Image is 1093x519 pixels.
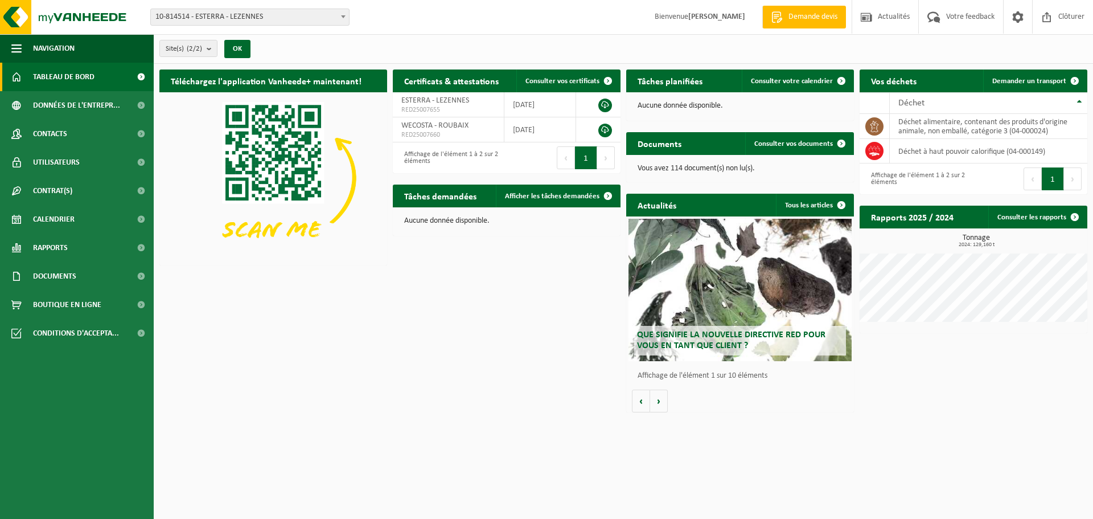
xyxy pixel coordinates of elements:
span: RED25007655 [401,105,495,115]
span: Afficher les tâches demandées [505,193,599,200]
p: Vous avez 114 document(s) non lu(s). [638,165,843,173]
strong: [PERSON_NAME] [688,13,745,21]
h2: Tâches demandées [393,185,488,207]
div: Affichage de l'élément 1 à 2 sur 2 éléments [398,145,501,170]
button: Site(s)(2/2) [159,40,217,57]
h2: Tâches planifiées [626,70,714,92]
span: Déchet [898,99,924,108]
h2: Vos déchets [860,70,928,92]
h2: Actualités [626,194,688,216]
span: Rapports [33,234,68,262]
a: Que signifie la nouvelle directive RED pour vous en tant que client ? [628,219,852,361]
span: Consulter votre calendrier [751,77,833,85]
p: Aucune donnée disponible. [638,102,843,110]
img: Download de VHEPlus App [159,92,387,263]
span: Que signifie la nouvelle directive RED pour vous en tant que client ? [637,330,825,350]
h2: Documents [626,132,693,154]
a: Consulter votre calendrier [742,70,853,92]
span: 2024: 129,160 t [865,242,1087,248]
span: Conditions d'accepta... [33,319,119,348]
a: Demande devis [762,6,846,28]
span: Calendrier [33,205,75,234]
span: 10-814514 - ESTERRA - LEZENNES [150,9,350,26]
a: Afficher les tâches demandées [496,185,619,207]
span: Utilisateurs [33,148,80,177]
a: Consulter vos certificats [516,70,619,92]
span: Demander un transport [992,77,1066,85]
button: Next [1064,167,1082,190]
span: Données de l'entrepr... [33,91,120,120]
td: déchet alimentaire, contenant des produits d'origine animale, non emballé, catégorie 3 (04-000024) [890,114,1087,139]
span: ESTERRA - LEZENNES [401,96,469,105]
span: Contrat(s) [33,177,72,205]
span: Documents [33,262,76,291]
span: Contacts [33,120,67,148]
span: Boutique en ligne [33,291,101,319]
button: Next [597,146,615,169]
p: Affichage de l'élément 1 sur 10 éléments [638,372,848,380]
button: Volgende [650,390,668,412]
span: Tableau de bord [33,63,94,91]
td: [DATE] [504,117,577,142]
button: 1 [1042,167,1064,190]
button: OK [224,40,250,58]
span: Navigation [33,34,75,63]
a: Demander un transport [983,70,1086,92]
button: Vorige [632,390,650,412]
td: déchet à haut pouvoir calorifique (04-000149) [890,139,1087,164]
span: Demande devis [786,11,840,23]
h2: Rapports 2025 / 2024 [860,206,965,228]
h2: Certificats & attestations [393,70,510,92]
a: Tous les articles [776,194,853,216]
a: Consulter vos documents [745,132,853,155]
span: Site(s) [166,40,202,58]
span: WECOSTA - ROUBAIX [401,121,469,130]
span: RED25007660 [401,130,495,140]
h2: Téléchargez l'application Vanheede+ maintenant! [159,70,373,92]
span: Consulter vos documents [754,140,833,148]
p: Aucune donnée disponible. [404,217,609,225]
td: [DATE] [504,92,577,117]
a: Consulter les rapports [988,206,1086,228]
span: 10-814514 - ESTERRA - LEZENNES [151,9,349,25]
span: Consulter vos certificats [525,77,599,85]
button: Previous [1024,167,1042,190]
button: 1 [575,146,597,169]
count: (2/2) [187,45,202,52]
div: Affichage de l'élément 1 à 2 sur 2 éléments [865,166,968,191]
h3: Tonnage [865,234,1087,248]
button: Previous [557,146,575,169]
